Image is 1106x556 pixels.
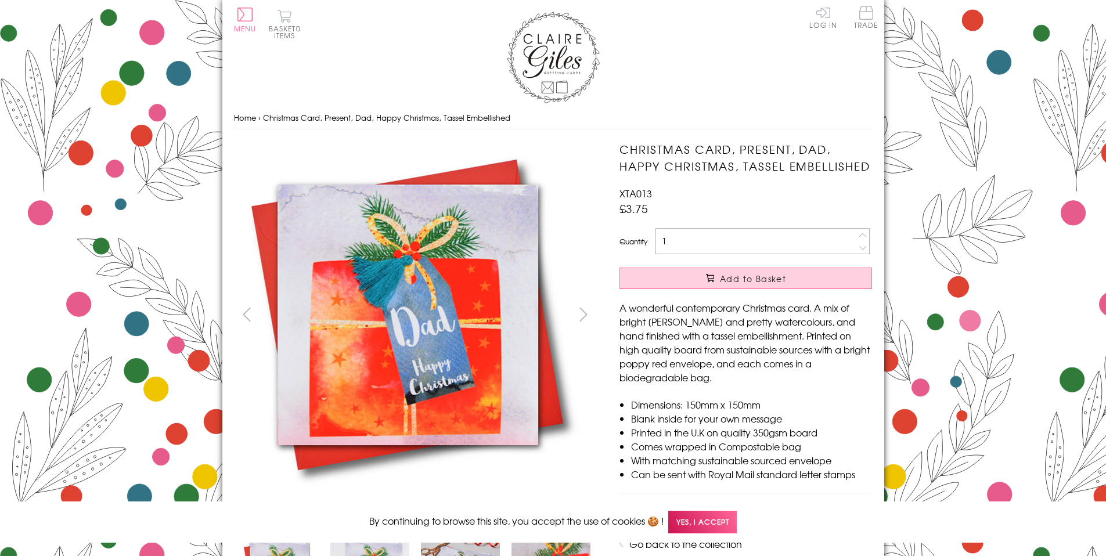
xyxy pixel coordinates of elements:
img: Claire Giles Greetings Cards [507,12,600,103]
span: 0 items [274,23,301,41]
span: Add to Basket [720,273,786,284]
a: Home [234,112,256,123]
img: Christmas Card, Present, Dad, Happy Christmas, Tassel Embellished [233,141,582,489]
button: prev [234,301,260,327]
li: Printed in the U.K on quality 350gsm board [631,425,872,439]
li: Blank inside for your own message [631,411,872,425]
span: Trade [854,6,878,28]
h1: Christmas Card, Present, Dad, Happy Christmas, Tassel Embellished [619,141,872,175]
li: Can be sent with Royal Mail standard letter stamps [631,467,872,481]
li: With matching sustainable sourced envelope [631,453,872,467]
li: Comes wrapped in Compostable bag [631,439,872,453]
a: Go back to the collection [629,537,742,551]
span: XTA013 [619,186,652,200]
button: next [570,301,596,327]
button: Menu [234,8,257,32]
button: Add to Basket [619,268,872,289]
a: Log In [809,6,837,28]
span: › [258,112,261,123]
img: Christmas Card, Present, Dad, Happy Christmas, Tassel Embellished [596,141,945,489]
span: Menu [234,23,257,34]
span: £3.75 [619,200,648,216]
span: Yes, I accept [668,511,737,533]
span: Christmas Card, Present, Dad, Happy Christmas, Tassel Embellished [263,112,510,123]
li: Dimensions: 150mm x 150mm [631,398,872,411]
nav: breadcrumbs [234,106,873,130]
a: Trade [854,6,878,31]
button: Basket0 items [269,9,301,39]
p: A wonderful contemporary Christmas card. A mix of bright [PERSON_NAME] and pretty watercolours, a... [619,301,872,384]
label: Quantity [619,236,647,247]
